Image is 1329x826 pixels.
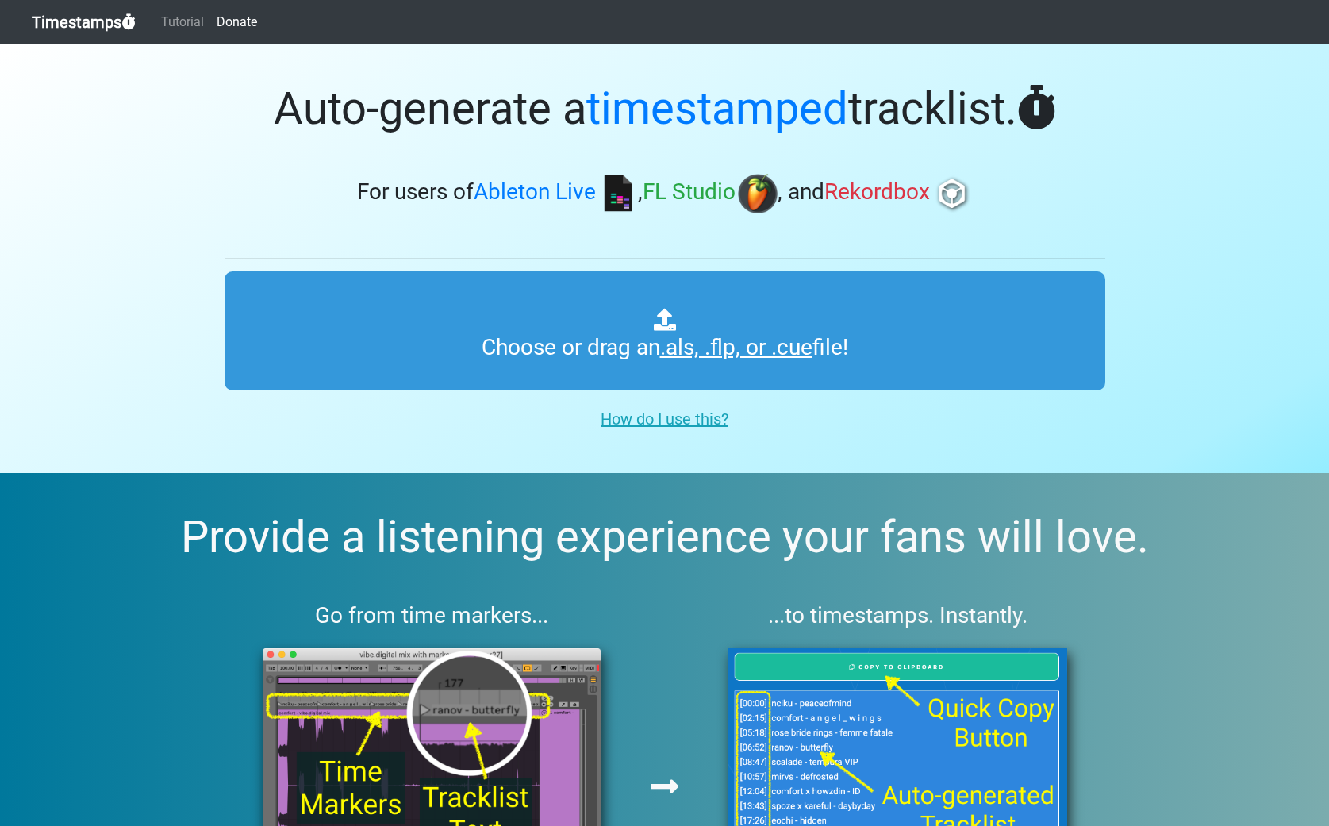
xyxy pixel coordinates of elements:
a: Donate [210,6,263,38]
u: How do I use this? [601,409,728,428]
h3: For users of , , and [225,174,1105,213]
img: rb.png [932,174,972,213]
a: Timestamps [32,6,136,38]
h2: Provide a listening experience your fans will love. [38,511,1291,564]
span: Ableton Live [474,179,596,206]
img: ableton.png [598,174,638,213]
a: Tutorial [155,6,210,38]
span: timestamped [586,83,848,135]
span: FL Studio [643,179,736,206]
h3: Go from time markers... [225,602,640,629]
span: Rekordbox [824,179,930,206]
h3: ...to timestamps. Instantly. [690,602,1105,629]
img: fl.png [738,174,778,213]
h1: Auto-generate a tracklist. [225,83,1105,136]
